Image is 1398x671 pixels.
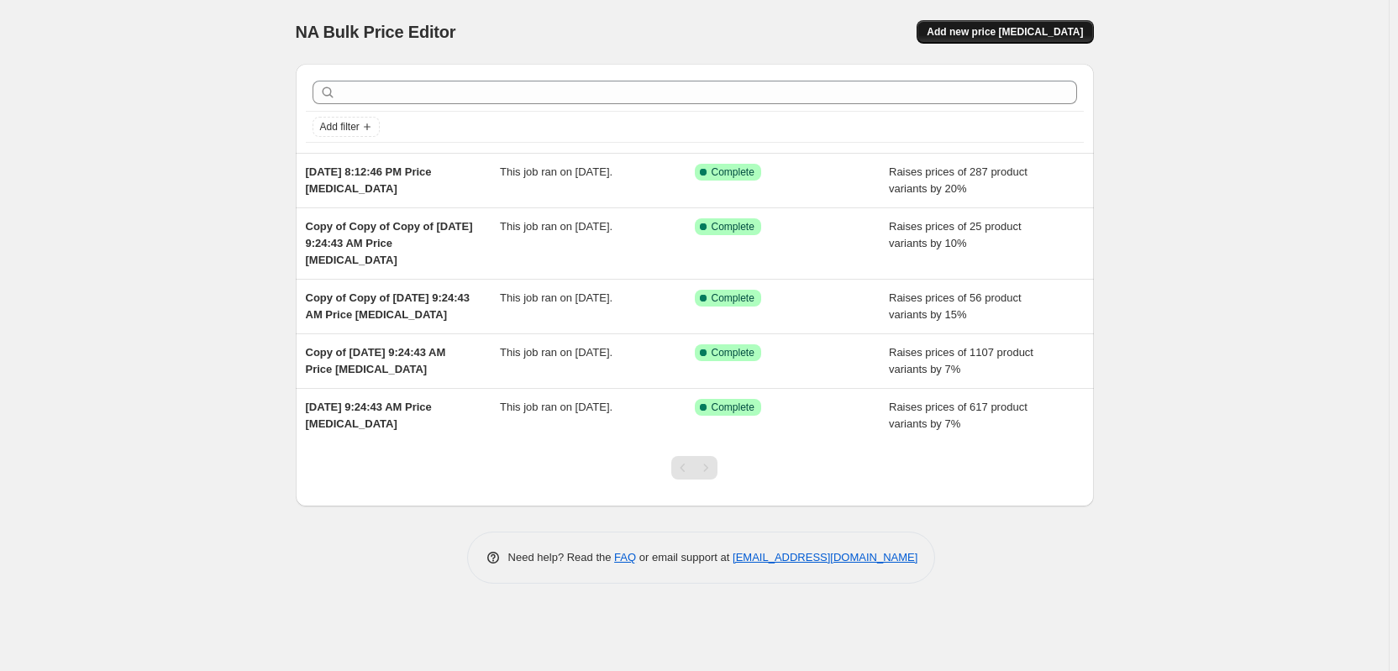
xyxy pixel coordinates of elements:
span: [DATE] 8:12:46 PM Price [MEDICAL_DATA] [306,165,432,195]
span: This job ran on [DATE]. [500,291,612,304]
span: Add filter [320,120,360,134]
span: Raises prices of 56 product variants by 15% [889,291,1022,321]
span: Complete [712,346,754,359]
span: This job ran on [DATE]. [500,346,612,359]
span: or email support at [636,551,733,564]
span: This job ran on [DATE]. [500,220,612,233]
span: This job ran on [DATE]. [500,401,612,413]
a: FAQ [614,551,636,564]
span: Copy of Copy of Copy of [DATE] 9:24:43 AM Price [MEDICAL_DATA] [306,220,473,266]
span: Complete [712,401,754,414]
span: This job ran on [DATE]. [500,165,612,178]
span: Raises prices of 617 product variants by 7% [889,401,1027,430]
nav: Pagination [671,456,717,480]
span: Raises prices of 1107 product variants by 7% [889,346,1033,375]
span: Raises prices of 25 product variants by 10% [889,220,1022,249]
span: Complete [712,165,754,179]
a: [EMAIL_ADDRESS][DOMAIN_NAME] [733,551,917,564]
span: NA Bulk Price Editor [296,23,456,41]
span: Copy of Copy of [DATE] 9:24:43 AM Price [MEDICAL_DATA] [306,291,470,321]
button: Add new price [MEDICAL_DATA] [917,20,1093,44]
span: Complete [712,220,754,233]
span: Need help? Read the [508,551,615,564]
button: Add filter [313,117,380,137]
span: [DATE] 9:24:43 AM Price [MEDICAL_DATA] [306,401,432,430]
span: Copy of [DATE] 9:24:43 AM Price [MEDICAL_DATA] [306,346,446,375]
span: Add new price [MEDICAL_DATA] [927,25,1083,39]
span: Raises prices of 287 product variants by 20% [889,165,1027,195]
span: Complete [712,291,754,305]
